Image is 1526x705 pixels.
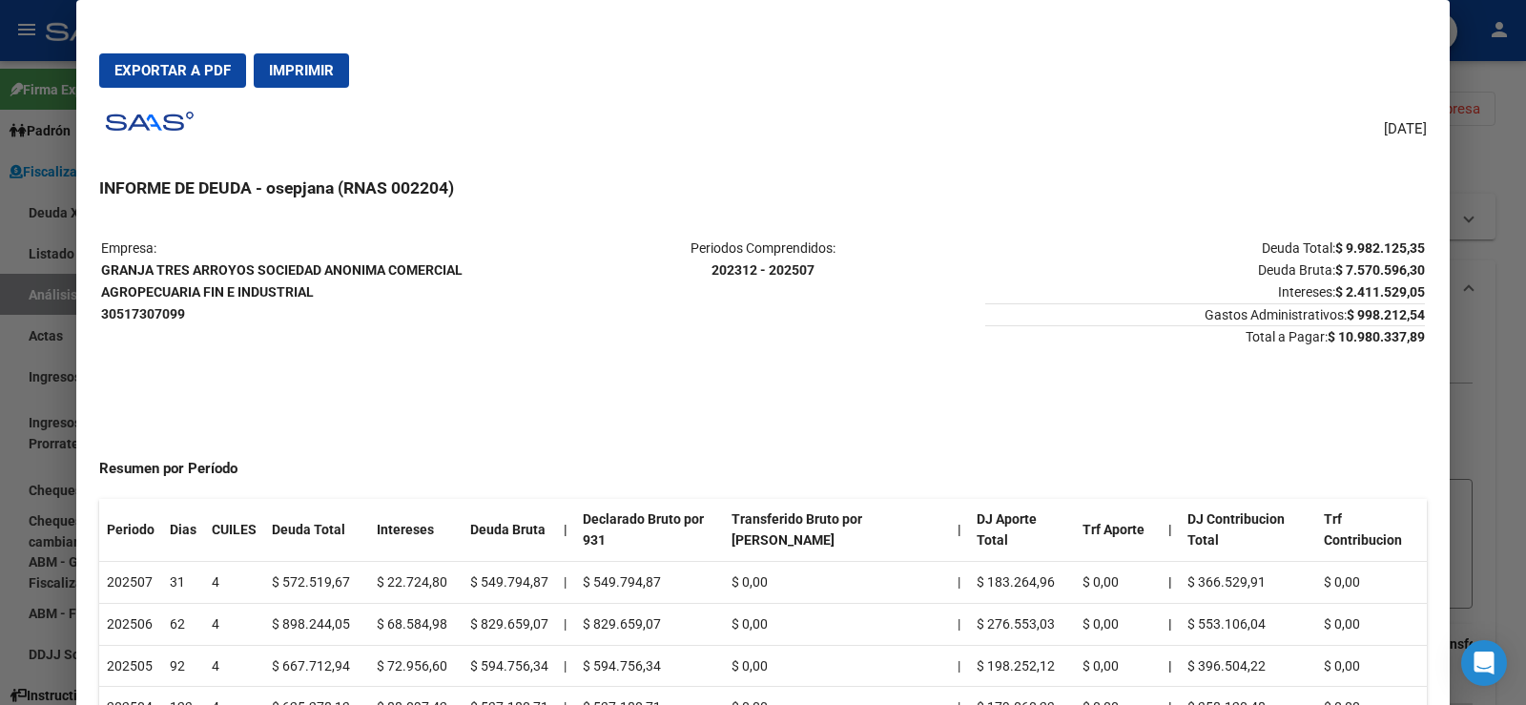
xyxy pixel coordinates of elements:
[204,603,264,645] td: 4
[264,603,369,645] td: $ 898.244,05
[1335,240,1425,256] strong: $ 9.982.125,35
[99,499,162,562] th: Periodo
[556,562,575,604] td: |
[985,303,1425,322] span: Gastos Administrativos:
[264,645,369,687] td: $ 667.712,94
[1180,603,1316,645] td: $ 553.106,04
[254,53,349,88] button: Imprimir
[1328,329,1425,344] strong: $ 10.980.337,89
[162,499,204,562] th: Dias
[114,62,231,79] span: Exportar a PDF
[1316,603,1427,645] td: $ 0,00
[162,562,204,604] td: 31
[1180,499,1316,562] th: DJ Contribucion Total
[463,562,556,604] td: $ 549.794,87
[950,499,969,562] th: |
[369,645,463,687] td: $ 72.956,60
[950,645,969,687] td: |
[1161,499,1180,562] th: |
[99,603,162,645] td: 202506
[264,562,369,604] td: $ 572.519,67
[463,603,556,645] td: $ 829.659,07
[950,603,969,645] td: |
[543,238,982,281] p: Periodos Comprendidos:
[1161,645,1180,687] th: |
[556,603,575,645] td: |
[463,645,556,687] td: $ 594.756,34
[1316,562,1427,604] td: $ 0,00
[969,562,1076,604] td: $ 183.264,96
[1316,645,1427,687] td: $ 0,00
[101,238,541,324] p: Empresa:
[204,645,264,687] td: 4
[969,645,1076,687] td: $ 198.252,12
[1335,262,1425,278] strong: $ 7.570.596,30
[950,562,969,604] td: |
[1180,562,1316,604] td: $ 366.529,91
[556,499,575,562] th: |
[1335,284,1425,300] strong: $ 2.411.529,05
[369,603,463,645] td: $ 68.584,98
[985,238,1425,302] p: Deuda Total: Deuda Bruta: Intereses:
[711,262,815,278] strong: 202312 - 202507
[556,645,575,687] td: |
[99,645,162,687] td: 202505
[969,603,1076,645] td: $ 276.553,03
[99,53,246,88] button: Exportar a PDF
[162,603,204,645] td: 62
[985,325,1425,344] span: Total a Pagar:
[99,458,1427,480] h4: Resumen por Período
[99,562,162,604] td: 202507
[463,499,556,562] th: Deuda Bruta
[575,499,724,562] th: Declarado Bruto por 931
[162,645,204,687] td: 92
[204,562,264,604] td: 4
[575,603,724,645] td: $ 829.659,07
[1075,603,1161,645] td: $ 0,00
[1316,499,1427,562] th: Trf Contribucion
[269,62,334,79] span: Imprimir
[969,499,1076,562] th: DJ Aporte Total
[1347,307,1425,322] strong: $ 998.212,54
[1075,499,1161,562] th: Trf Aporte
[1461,640,1507,686] div: Open Intercom Messenger
[724,499,950,562] th: Transferido Bruto por [PERSON_NAME]
[1075,562,1161,604] td: $ 0,00
[369,562,463,604] td: $ 22.724,80
[575,562,724,604] td: $ 549.794,87
[724,645,950,687] td: $ 0,00
[101,262,463,321] strong: GRANJA TRES ARROYOS SOCIEDAD ANONIMA COMERCIAL AGROPECUARIA FIN E INDUSTRIAL 30517307099
[724,562,950,604] td: $ 0,00
[724,603,950,645] td: $ 0,00
[1384,118,1427,140] span: [DATE]
[369,499,463,562] th: Intereses
[1180,645,1316,687] td: $ 396.504,22
[204,499,264,562] th: CUILES
[1161,603,1180,645] th: |
[99,176,1427,200] h3: INFORME DE DEUDA - osepjana (RNAS 002204)
[264,499,369,562] th: Deuda Total
[1161,562,1180,604] th: |
[575,645,724,687] td: $ 594.756,34
[1075,645,1161,687] td: $ 0,00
